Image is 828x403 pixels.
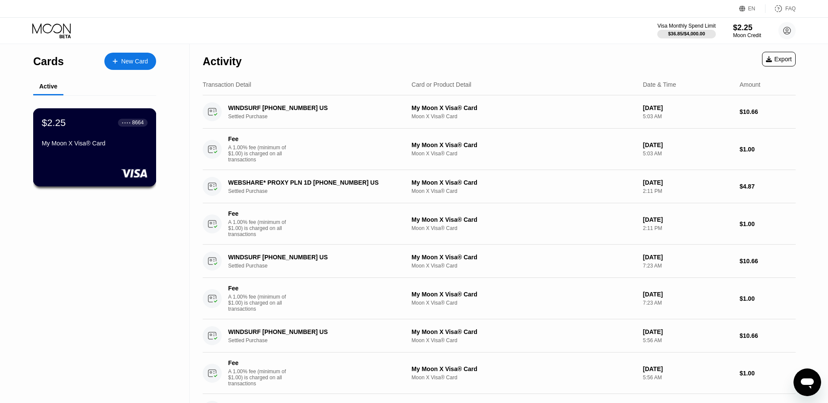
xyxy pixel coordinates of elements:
div: Moon X Visa® Card [411,300,636,306]
div: $1.00 [740,370,796,377]
div: EN [739,4,765,13]
div: Moon X Visa® Card [411,263,636,269]
div: Fee [228,285,289,292]
div: 2:11 PM [643,188,733,194]
div: Cards [33,55,64,68]
div: Date & Time [643,81,676,88]
div: Fee [228,359,289,366]
div: EN [748,6,756,12]
div: My Moon X Visa® Card [411,104,636,111]
div: Activity [203,55,241,68]
div: My Moon X Visa® Card [411,328,636,335]
div: [DATE] [643,142,733,148]
div: Visa Monthly Spend Limit [657,23,715,29]
div: Settled Purchase [228,188,410,194]
div: $10.66 [740,258,796,264]
div: $1.00 [740,220,796,227]
div: $4.87 [740,183,796,190]
div: My Moon X Visa® Card [411,291,636,298]
div: Amount [740,81,760,88]
div: [DATE] [643,254,733,261]
div: 8664 [132,120,144,126]
div: My Moon X Visa® Card [42,140,147,147]
div: $2.25● ● ● ●8664My Moon X Visa® Card [34,109,156,186]
div: $2.25 [42,117,66,128]
div: My Moon X Visa® Card [411,365,636,372]
div: FeeA 1.00% fee (minimum of $1.00) is charged on all transactionsMy Moon X Visa® CardMoon X Visa® ... [203,203,796,245]
div: [DATE] [643,291,733,298]
div: Settled Purchase [228,337,410,343]
div: $36.85 / $4,000.00 [668,31,705,36]
div: $2.25 [733,23,761,32]
div: Moon X Visa® Card [411,337,636,343]
div: [DATE] [643,365,733,372]
div: A 1.00% fee (minimum of $1.00) is charged on all transactions [228,219,293,237]
div: My Moon X Visa® Card [411,254,636,261]
div: 5:03 AM [643,113,733,120]
div: WINDSURF [PHONE_NUMBER] USSettled PurchaseMy Moon X Visa® CardMoon X Visa® Card[DATE]5:56 AM$10.66 [203,319,796,353]
div: WINDSURF [PHONE_NUMBER] US [228,254,397,261]
iframe: Button to launch messaging window [793,368,821,396]
div: My Moon X Visa® Card [411,179,636,186]
div: $1.00 [740,146,796,153]
div: $1.00 [740,295,796,302]
div: 7:23 AM [643,300,733,306]
div: Moon X Visa® Card [411,188,636,194]
div: WINDSURF [PHONE_NUMBER] USSettled PurchaseMy Moon X Visa® CardMoon X Visa® Card[DATE]5:03 AM$10.66 [203,95,796,129]
div: [DATE] [643,328,733,335]
div: New Card [104,53,156,70]
div: FAQ [785,6,796,12]
div: [DATE] [643,104,733,111]
div: Active [39,83,57,90]
div: FeeA 1.00% fee (minimum of $1.00) is charged on all transactionsMy Moon X Visa® CardMoon X Visa® ... [203,353,796,394]
div: Moon X Visa® Card [411,113,636,120]
div: Export [766,56,792,63]
div: $10.66 [740,332,796,339]
div: Fee [228,135,289,142]
div: ● ● ● ● [122,121,131,124]
div: My Moon X Visa® Card [411,216,636,223]
div: Moon X Visa® Card [411,225,636,231]
div: WINDSURF [PHONE_NUMBER] US [228,104,397,111]
div: Visa Monthly Spend Limit$36.85/$4,000.00 [657,23,715,38]
div: Moon Credit [733,32,761,38]
div: FeeA 1.00% fee (minimum of $1.00) is charged on all transactionsMy Moon X Visa® CardMoon X Visa® ... [203,278,796,319]
div: 5:56 AM [643,375,733,381]
div: My Moon X Visa® Card [411,142,636,148]
div: WEBSHARE* PROXY PLN 1D [PHONE_NUMBER] USSettled PurchaseMy Moon X Visa® CardMoon X Visa® Card[DAT... [203,170,796,203]
div: Export [762,52,796,66]
div: A 1.00% fee (minimum of $1.00) is charged on all transactions [228,294,293,312]
div: New Card [121,58,148,65]
div: FeeA 1.00% fee (minimum of $1.00) is charged on all transactionsMy Moon X Visa® CardMoon X Visa® ... [203,129,796,170]
div: 5:03 AM [643,151,733,157]
div: $2.25Moon Credit [733,23,761,38]
div: 2:11 PM [643,225,733,231]
div: Moon X Visa® Card [411,375,636,381]
div: [DATE] [643,216,733,223]
div: Settled Purchase [228,113,410,120]
div: 5:56 AM [643,337,733,343]
div: FAQ [765,4,796,13]
div: A 1.00% fee (minimum of $1.00) is charged on all transactions [228,368,293,387]
div: [DATE] [643,179,733,186]
div: Moon X Visa® Card [411,151,636,157]
div: WINDSURF [PHONE_NUMBER] US [228,328,397,335]
div: Card or Product Detail [411,81,471,88]
div: 7:23 AM [643,263,733,269]
div: Fee [228,210,289,217]
div: Settled Purchase [228,263,410,269]
div: Transaction Detail [203,81,251,88]
div: $10.66 [740,108,796,115]
div: A 1.00% fee (minimum of $1.00) is charged on all transactions [228,145,293,163]
div: WEBSHARE* PROXY PLN 1D [PHONE_NUMBER] US [228,179,397,186]
div: WINDSURF [PHONE_NUMBER] USSettled PurchaseMy Moon X Visa® CardMoon X Visa® Card[DATE]7:23 AM$10.66 [203,245,796,278]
